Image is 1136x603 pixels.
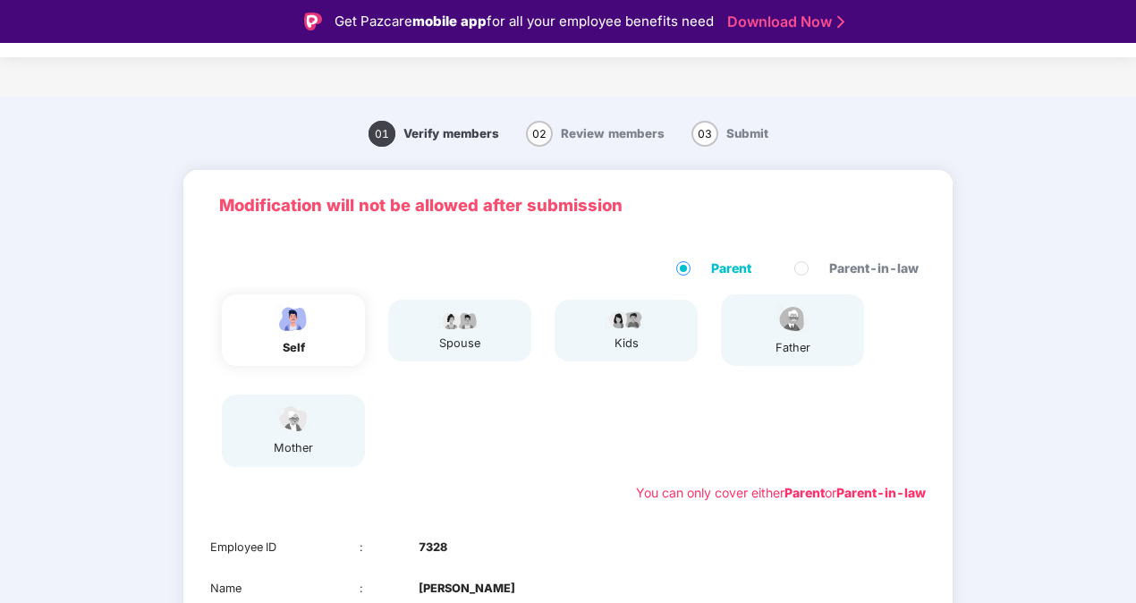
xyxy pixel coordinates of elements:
[412,13,487,30] strong: mobile app
[837,13,844,31] img: Stroke
[419,580,515,598] b: [PERSON_NAME]
[360,539,420,556] div: :
[271,403,316,435] img: svg+xml;base64,PHN2ZyB4bWxucz0iaHR0cDovL3d3dy53My5vcmcvMjAwMC9zdmciIHdpZHRoPSI1NCIgaGVpZ2h0PSIzOC...
[369,121,395,147] span: 01
[210,580,360,598] div: Name
[271,303,316,335] img: svg+xml;base64,PHN2ZyBpZD0iRW1wbG95ZWVfbWFsZSIgeG1sbnM9Imh0dHA6Ly93d3cudzMub3JnLzIwMDAvc3ZnIiB3aW...
[727,13,839,31] a: Download Now
[704,259,759,278] span: Parent
[726,126,768,140] span: Submit
[691,121,718,147] span: 03
[219,192,917,218] p: Modification will not be allowed after submission
[304,13,322,30] img: Logo
[271,339,316,357] div: self
[271,439,316,457] div: mother
[403,126,499,140] span: Verify members
[836,485,926,500] b: Parent-in-law
[335,11,714,32] div: Get Pazcare for all your employee benefits need
[210,539,360,556] div: Employee ID
[636,483,926,503] div: You can only cover either or
[604,309,649,330] img: svg+xml;base64,PHN2ZyB4bWxucz0iaHR0cDovL3d3dy53My5vcmcvMjAwMC9zdmciIHdpZHRoPSI3OS4wMzciIGhlaWdodD...
[770,339,815,357] div: father
[784,485,825,500] b: Parent
[770,303,815,335] img: svg+xml;base64,PHN2ZyBpZD0iRmF0aGVyX2ljb24iIHhtbG5zPSJodHRwOi8vd3d3LnczLm9yZy8yMDAwL3N2ZyIgeG1sbn...
[526,121,553,147] span: 02
[437,309,482,330] img: svg+xml;base64,PHN2ZyB4bWxucz0iaHR0cDovL3d3dy53My5vcmcvMjAwMC9zdmciIHdpZHRoPSI5Ny44OTciIGhlaWdodD...
[360,580,420,598] div: :
[419,539,447,556] b: 7328
[561,126,665,140] span: Review members
[437,335,482,352] div: spouse
[604,335,649,352] div: kids
[822,259,926,278] span: Parent-in-law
